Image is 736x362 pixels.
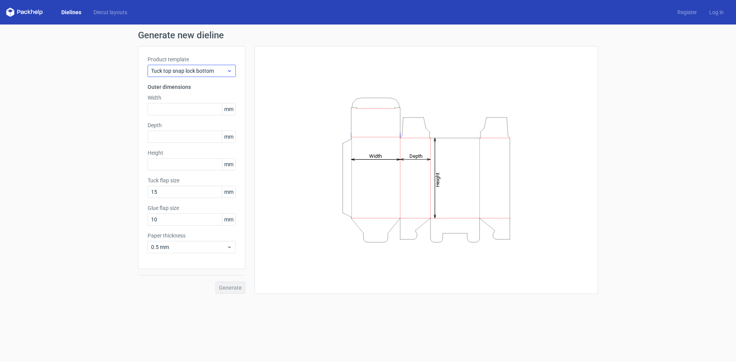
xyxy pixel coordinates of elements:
[671,8,703,16] a: Register
[222,214,235,225] span: mm
[148,121,236,129] label: Depth
[151,67,227,75] span: Tuck top snap lock bottom
[222,131,235,143] span: mm
[703,8,730,16] a: Log in
[222,186,235,198] span: mm
[87,8,133,16] a: Diecut layouts
[148,177,236,184] label: Tuck flap size
[151,243,227,251] span: 0.5 mm
[148,83,236,91] h3: Outer dimensions
[222,159,235,170] span: mm
[148,94,236,102] label: Width
[148,56,236,63] label: Product template
[409,153,422,159] tspan: Depth
[138,31,598,40] h1: Generate new dieline
[148,149,236,157] label: Height
[369,153,382,159] tspan: Width
[148,232,236,239] label: Paper thickness
[222,103,235,115] span: mm
[55,8,87,16] a: Dielines
[435,172,440,187] tspan: Height
[148,204,236,212] label: Glue flap size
